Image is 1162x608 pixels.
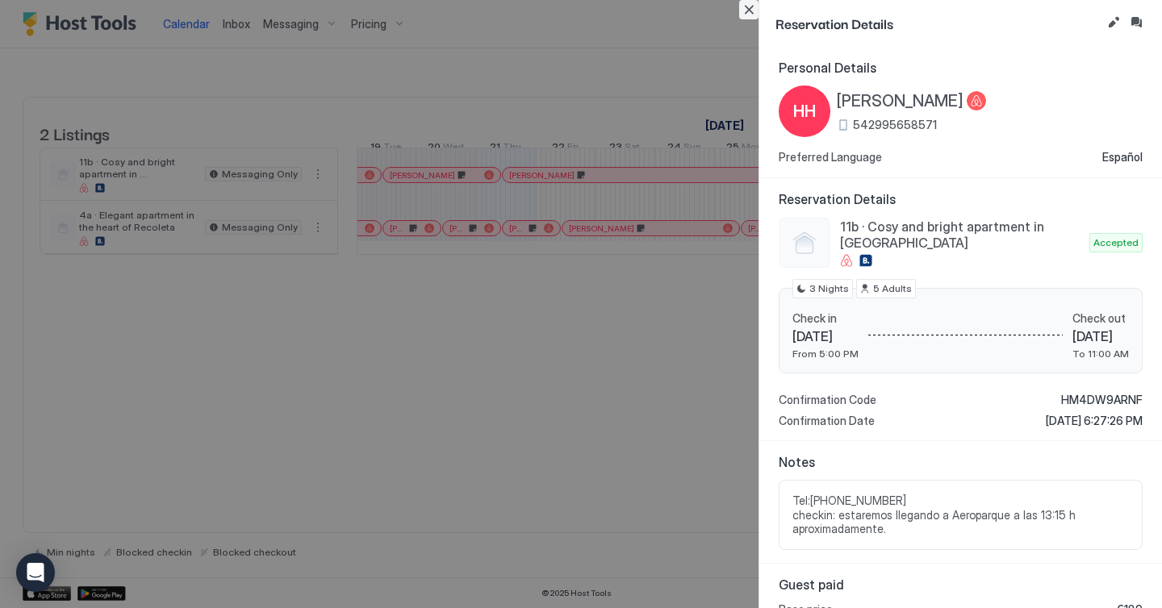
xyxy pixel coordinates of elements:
span: Notes [779,454,1143,470]
span: HH [793,99,816,123]
span: Check in [792,311,859,326]
span: Reservation Details [775,13,1101,33]
button: Edit reservation [1104,13,1123,32]
span: Preferred Language [779,150,882,164]
span: 542995658571 [853,118,937,132]
span: Confirmation Date [779,414,875,428]
span: [DATE] 6:27:26 PM [1046,414,1143,428]
button: Inbox [1126,13,1146,32]
span: HM4DW9ARNF [1061,393,1143,407]
span: Guest paid [779,577,1143,593]
span: Reservation Details [779,191,1143,207]
span: Tel:[PHONE_NUMBER] checkin: estaremos llegando a Aeroparque a las 13:15 h aproximadamente. [792,493,1129,536]
span: [PERSON_NAME] [837,91,963,111]
span: 3 Nights [809,281,849,296]
span: Check out [1072,311,1129,326]
span: Confirmation Code [779,393,876,407]
span: From 5:00 PM [792,348,859,360]
div: Open Intercom Messenger [16,553,55,592]
span: [DATE] [792,328,859,344]
span: To 11:00 AM [1072,348,1129,360]
span: [DATE] [1072,328,1129,344]
span: Accepted [1093,235,1139,250]
span: 11b · Cosy and bright apartment in [GEOGRAPHIC_DATA] [840,219,1083,251]
span: 5 Adults [873,281,912,296]
span: Personal Details [779,60,1143,76]
span: Español [1102,150,1143,164]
